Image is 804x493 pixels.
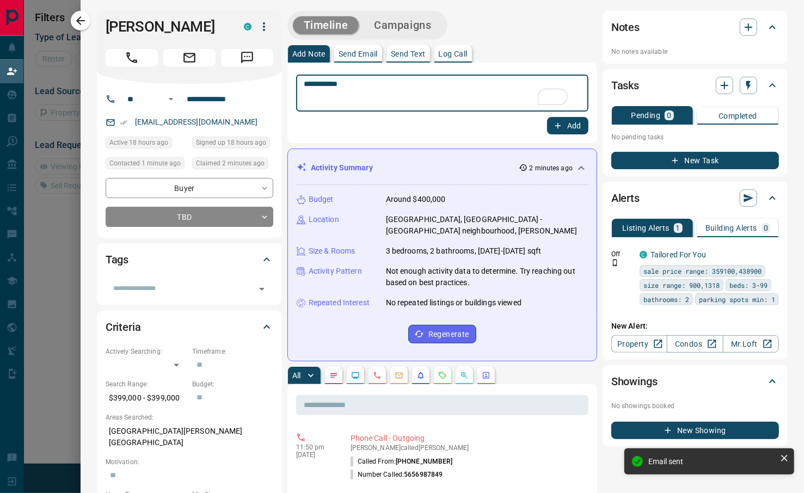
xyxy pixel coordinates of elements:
svg: Agent Actions [482,371,490,380]
div: Alerts [611,185,779,211]
p: Log Call [439,50,468,58]
p: 3 bedrooms, 2 bathrooms, [DATE]-[DATE] sqft [386,245,542,257]
p: Budget [309,194,334,205]
h2: Notes [611,19,640,36]
textarea: To enrich screen reader interactions, please activate Accessibility in Grammarly extension settings [304,79,570,107]
span: [PHONE_NUMBER] [396,458,453,465]
p: Called From: [351,457,453,466]
p: [DATE] [296,451,334,459]
div: Tasks [611,72,779,98]
svg: Calls [373,371,382,380]
p: [PERSON_NAME] called [PERSON_NAME] [351,444,584,452]
p: Location [309,214,339,225]
span: 5656987849 [404,471,443,478]
button: Open [164,93,177,106]
p: Activity Pattern [309,266,362,277]
h2: Tags [106,251,128,268]
h2: Showings [611,373,658,390]
p: New Alert: [611,321,779,332]
p: 2 minutes ago [530,163,573,173]
svg: Lead Browsing Activity [351,371,360,380]
p: All [292,372,301,379]
svg: Notes [329,371,338,380]
svg: Opportunities [460,371,469,380]
p: $399,000 - $399,000 [106,389,187,407]
span: Email [163,49,216,66]
div: Wed Oct 15 2025 [106,137,187,152]
p: Building Alerts [705,224,757,232]
h2: Criteria [106,318,141,336]
span: Active 18 hours ago [109,137,168,148]
span: Signed up 18 hours ago [196,137,266,148]
span: Call [106,49,158,66]
h2: Alerts [611,189,640,207]
p: Timeframe: [192,347,273,356]
p: Motivation: [106,457,273,467]
p: Around $400,000 [386,194,446,205]
p: Areas Searched: [106,412,273,422]
button: Open [254,281,269,297]
p: Size & Rooms [309,245,355,257]
p: 1 [676,224,680,232]
h1: [PERSON_NAME] [106,18,228,35]
span: parking spots min: 1 [699,294,775,305]
svg: Emails [395,371,403,380]
button: Campaigns [363,16,442,34]
a: Condos [667,335,723,353]
button: Add [547,117,588,134]
span: size range: 900,1318 [643,280,720,291]
p: Listing Alerts [622,224,670,232]
p: No pending tasks [611,129,779,145]
span: sale price range: 359100,438900 [643,266,762,276]
p: Activity Summary [311,162,373,174]
span: beds: 3-99 [729,280,768,291]
div: Wed Oct 15 2025 [192,157,273,172]
p: Actively Searching: [106,347,187,356]
p: Pending [631,112,660,119]
p: Add Note [292,50,326,58]
div: Activity Summary2 minutes ago [297,158,588,178]
svg: Email Verified [120,119,127,126]
button: Timeline [293,16,359,34]
button: New Task [611,152,779,169]
button: New Showing [611,422,779,439]
a: [EMAIL_ADDRESS][DOMAIN_NAME] [135,118,258,126]
h2: Tasks [611,77,639,94]
p: Send Email [339,50,378,58]
p: No repeated listings or buildings viewed [386,297,521,309]
p: [GEOGRAPHIC_DATA][PERSON_NAME][GEOGRAPHIC_DATA] [106,422,273,452]
div: Notes [611,14,779,40]
p: No notes available [611,47,779,57]
a: Mr.Loft [723,335,779,353]
div: Email sent [648,457,776,466]
p: Number Called: [351,470,443,479]
p: Completed [719,112,757,120]
span: bathrooms: 2 [643,294,689,305]
p: Budget: [192,379,273,389]
p: Phone Call - Outgoing [351,433,584,444]
a: Property [611,335,667,353]
p: 0 [764,224,768,232]
p: 0 [667,112,671,119]
svg: Push Notification Only [611,259,619,267]
div: Tags [106,246,273,273]
p: Send Text [391,50,426,58]
p: Search Range: [106,379,187,389]
span: Message [221,49,273,66]
div: Wed Oct 15 2025 [106,157,187,172]
span: Claimed 2 minutes ago [196,158,265,169]
p: Repeated Interest [309,297,370,309]
button: Regenerate [408,325,476,343]
div: Buyer [106,178,273,198]
div: condos.ca [640,251,647,258]
svg: Requests [438,371,447,380]
div: TBD [106,207,273,227]
span: Contacted 1 minute ago [109,158,181,169]
p: 11:50 pm [296,443,334,451]
a: Tailored For You [650,250,706,259]
p: [GEOGRAPHIC_DATA], [GEOGRAPHIC_DATA] - [GEOGRAPHIC_DATA] neighbourhood, [PERSON_NAME] [386,214,588,237]
div: Criteria [106,314,273,340]
div: condos.ca [244,23,251,30]
p: No showings booked [611,401,779,411]
p: Off [611,249,633,259]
